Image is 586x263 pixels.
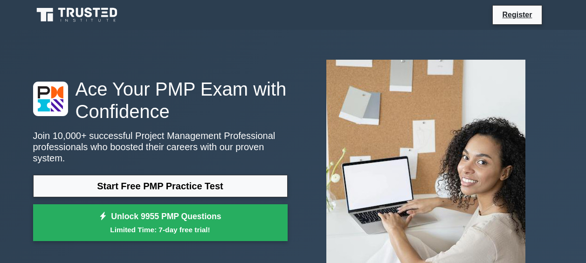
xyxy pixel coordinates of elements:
[496,9,538,21] a: Register
[33,78,288,123] h1: Ace Your PMP Exam with Confidence
[33,130,288,164] p: Join 10,000+ successful Project Management Professional professionals who boosted their careers w...
[33,175,288,197] a: Start Free PMP Practice Test
[33,204,288,242] a: Unlock 9955 PMP QuestionsLimited Time: 7-day free trial!
[45,224,276,235] small: Limited Time: 7-day free trial!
